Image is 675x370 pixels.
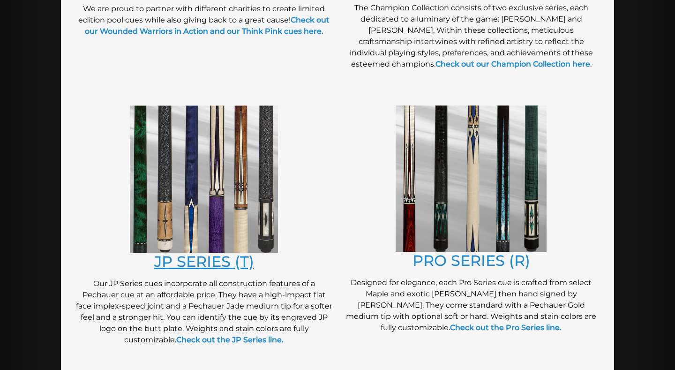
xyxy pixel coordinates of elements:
[154,252,254,271] a: JP SERIES (T)
[435,60,590,68] a: Check out our Champion Collection here
[176,335,284,344] a: Check out the JP Series line.
[75,3,333,37] p: We are proud to partner with different charities to create limited edition pool cues while also g...
[412,251,530,270] a: PRO SERIES (R)
[75,278,333,346] p: Our JP Series cues incorporate all construction features of a Pechauer cue at an affordable price...
[450,323,562,332] a: Check out the Pro Series line.
[342,277,600,333] p: Designed for elegance, each Pro Series cue is crafted from select Maple and exotic [PERSON_NAME] ...
[342,2,600,70] p: The Champion Collection consists of two exclusive series, each dedicated to a luminary of the gam...
[85,15,330,36] a: Check out our Wounded Warriors in Action and our Think Pink cues here.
